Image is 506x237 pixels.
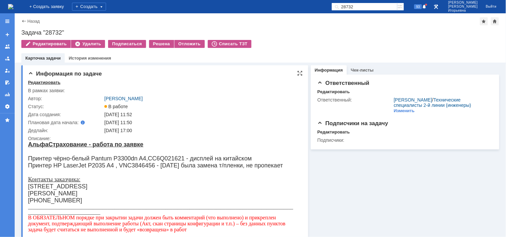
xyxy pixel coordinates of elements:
[104,128,299,133] div: [DATE] 17:00
[28,112,103,117] div: Дата создания:
[28,136,300,141] div: Описание:
[2,89,13,100] a: Отчеты
[104,96,143,101] a: [PERSON_NAME]
[28,96,103,101] div: Автор:
[27,19,40,24] a: Назад
[28,104,103,109] div: Статус:
[394,97,490,108] div: /
[28,120,95,125] div: Плановая дата начала:
[318,120,388,126] span: Подписчики на задачу
[2,41,13,52] a: Заявки на командах
[25,56,61,61] a: Карточка задачи
[480,17,488,25] div: Добавить в избранное
[318,97,393,103] div: Ответственный:
[28,88,103,93] div: В рамках заявки:
[104,120,299,125] div: [DATE] 11:50
[8,4,13,9] a: Перейти на домашнюю страницу
[69,56,111,61] a: История изменения
[104,112,299,117] div: [DATE] 11:52
[448,5,478,9] span: [PERSON_NAME]
[298,71,303,76] div: На всю страницу
[2,65,13,76] a: Мои заявки
[491,17,499,25] div: Сделать домашней страницей
[394,97,471,108] a: Технические специалисты 2-й линии (инженеры)
[318,137,393,143] div: Подписчики:
[448,1,478,5] span: [PERSON_NAME]
[397,3,404,9] span: Расширенный поиск
[394,97,432,103] a: [PERSON_NAME]
[318,80,370,86] span: Ответственный
[28,71,102,77] span: Информация по задаче
[315,68,343,73] a: Информация
[2,77,13,88] a: Мои согласования
[28,128,103,133] div: Дедлайн:
[8,4,13,9] img: logo
[104,104,128,109] span: В работе
[21,29,499,36] div: Задача "28732"
[72,3,106,11] div: Создать
[318,129,350,135] div: Редактировать
[394,108,415,114] div: Изменить
[2,101,13,112] a: Настройки
[448,9,478,13] span: Игорьевна
[432,3,440,11] a: Перейти в интерфейс администратора
[414,4,422,9] span: 93
[318,89,350,95] div: Редактировать
[2,53,13,64] a: Заявки в моей ответственности
[351,68,374,73] a: Чек-листы
[28,80,60,85] div: Редактировать
[2,29,13,40] a: Создать заявку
